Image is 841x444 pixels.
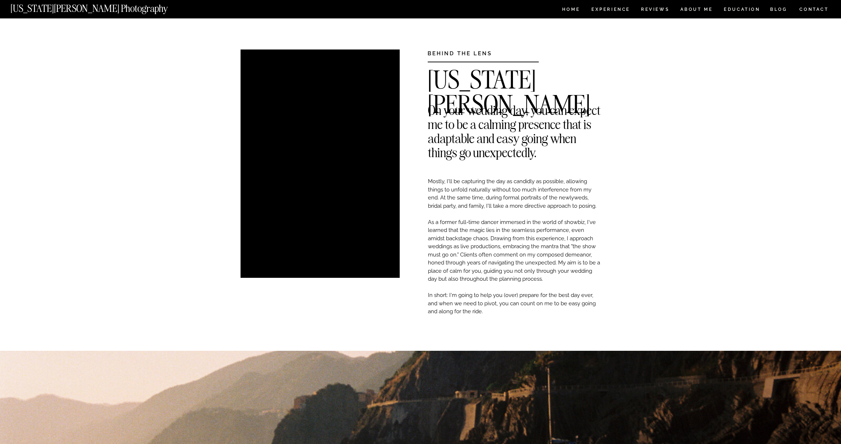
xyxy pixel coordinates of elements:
a: CONTACT [799,5,829,13]
h3: BEHIND THE LENS [428,49,516,55]
a: BLOG [770,7,787,13]
p: Mostly, I'll be capturing the day as candidly as possible, allowing things to unfold naturally wi... [428,177,601,369]
a: [US_STATE][PERSON_NAME] Photography [10,4,192,10]
h2: On your wedding day, you can expect me to be a calming presence that is adaptable and easy going ... [428,103,601,114]
a: EDUCATION [723,7,761,13]
a: ABOUT ME [680,7,713,13]
a: HOME [561,7,581,13]
a: Experience [591,7,629,13]
a: REVIEWS [641,7,668,13]
h2: [US_STATE][PERSON_NAME] [428,68,601,78]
